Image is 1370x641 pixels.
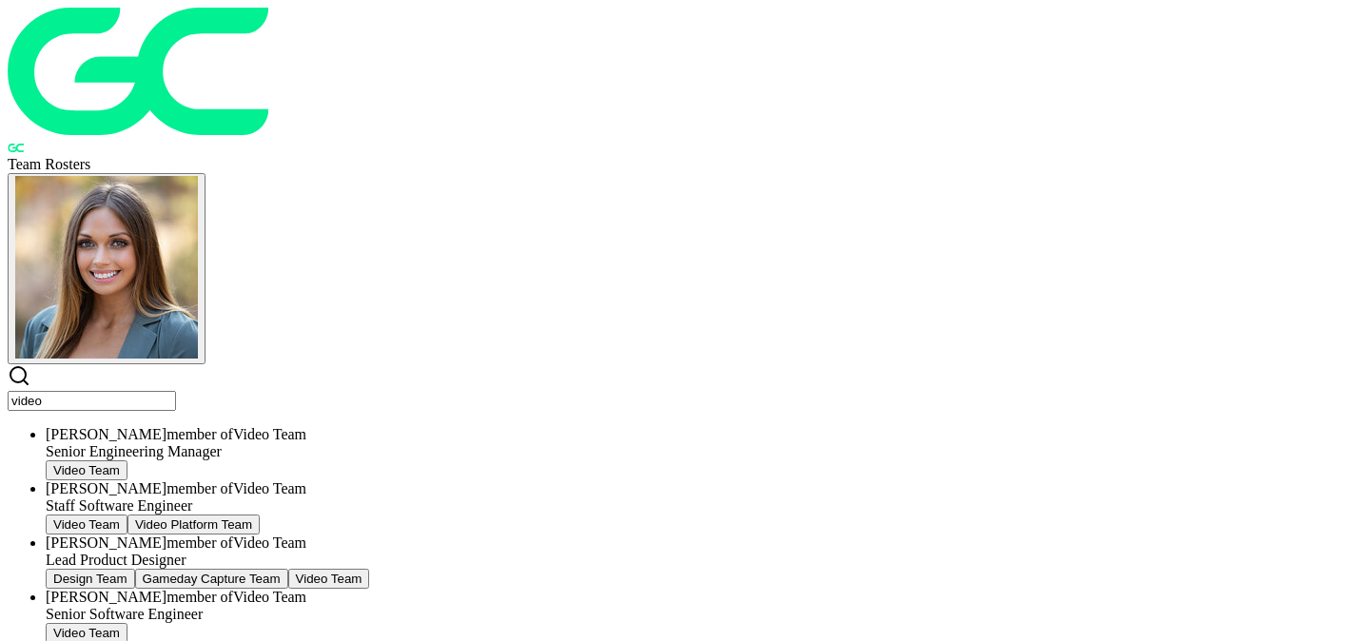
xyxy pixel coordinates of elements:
[127,515,260,534] button: Video Platform Team
[166,534,306,551] span: member of Video Team
[166,426,306,442] span: member of Video Team
[288,569,370,589] button: Video Team
[46,515,127,534] button: Video Team
[46,426,1362,443] div: [PERSON_NAME]
[46,460,127,480] button: Video Team
[166,589,306,605] span: member of Video Team
[46,497,1362,515] div: Staff Software Engineer
[166,480,306,496] span: member of Video Team
[8,391,176,411] input: Search by name, team, specialty, or title...
[46,589,1362,606] div: [PERSON_NAME]
[46,569,135,589] button: Design Team
[135,569,288,589] button: Gameday Capture Team
[46,606,1362,623] div: Senior Software Engineer
[46,552,1362,569] div: Lead Product Designer
[8,156,90,172] span: Team Rosters
[46,534,1362,552] div: [PERSON_NAME]
[46,480,1362,497] div: [PERSON_NAME]
[46,443,1362,460] div: Senior Engineering Manager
